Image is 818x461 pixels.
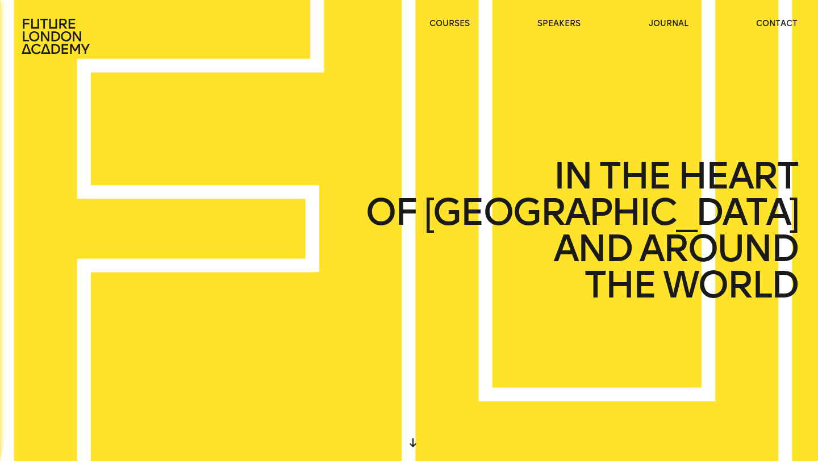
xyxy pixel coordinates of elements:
[537,18,581,30] a: speakers
[584,267,656,303] span: THE
[599,158,670,194] span: THE
[639,230,798,267] span: AROUND
[663,267,798,303] span: WORLD
[678,158,798,194] span: HEART
[553,158,591,194] span: IN
[429,18,470,30] a: courses
[756,18,798,30] a: contact
[553,230,631,267] span: AND
[365,194,416,230] span: OF
[424,194,798,230] span: [GEOGRAPHIC_DATA]
[649,18,688,30] a: journal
